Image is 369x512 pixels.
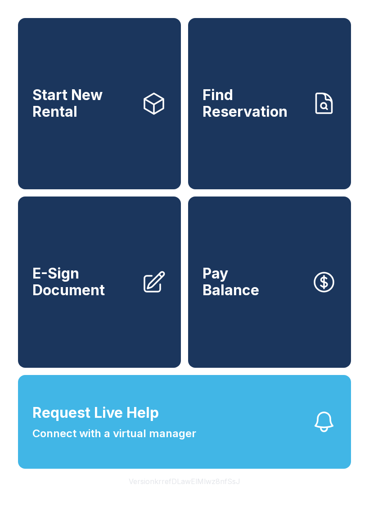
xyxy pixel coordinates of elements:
span: Connect with a virtual manager [32,425,196,442]
a: Start New Rental [18,18,181,189]
button: PayBalance [188,197,351,368]
span: Find Reservation [202,87,304,120]
span: Start New Rental [32,87,134,120]
button: Request Live HelpConnect with a virtual manager [18,375,351,469]
span: Request Live Help [32,402,159,424]
span: Pay Balance [202,265,259,298]
a: E-Sign Document [18,197,181,368]
a: Find Reservation [188,18,351,189]
span: E-Sign Document [32,265,134,298]
button: VersionkrrefDLawElMlwz8nfSsJ [121,469,247,494]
